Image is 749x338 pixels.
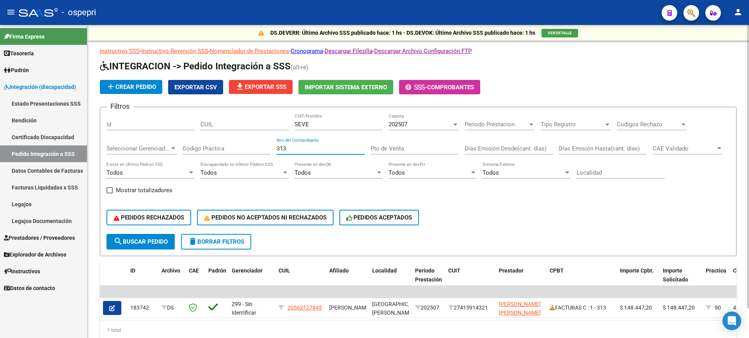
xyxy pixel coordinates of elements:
span: Buscar Pedido [114,238,168,245]
button: VER DETALLE [541,29,578,37]
a: Cronograma [291,48,323,55]
span: Importe Cpbt. [620,267,654,274]
button: PEDIDOS ACEPTADOS [339,210,419,225]
span: Instructivos [4,267,40,276]
datatable-header-cell: Practica [703,262,730,297]
span: 4 [733,304,736,311]
datatable-header-cell: Archivo [158,262,186,297]
span: Practica [706,267,726,274]
span: Tipo Registro [541,121,604,128]
span: Archivo [162,267,180,274]
button: Buscar Pedido [106,234,175,250]
span: Explorador de Archivos [4,250,66,259]
div: DS [162,303,183,312]
datatable-header-cell: ID [127,262,158,297]
span: 90 [715,304,721,311]
datatable-header-cell: CAE [186,262,205,297]
span: [PERSON_NAME] [PERSON_NAME] [499,301,541,316]
datatable-header-cell: Importe Cpbt. [617,262,660,297]
span: [GEOGRAPHIC_DATA][PERSON_NAME] [372,301,425,316]
div: FACTURAS C : 1 - 313 [550,303,614,312]
span: Todos [295,169,311,176]
span: Integración (discapacidad) [4,83,76,91]
span: Codigos Rechazo [617,121,680,128]
span: ID [130,267,135,274]
span: Todos [106,169,123,176]
span: - [405,84,427,91]
span: Afiliado [329,267,349,274]
span: Mostrar totalizadores [116,186,172,195]
mat-icon: person [733,7,743,17]
span: Importe Solicitado [663,267,688,283]
p: DS.DEVERR: Último Archivo SSS publicado hace: 1 hs - DS.DEVOK: Último Archivo SSS publicado hace:... [270,28,535,37]
span: Periodo Prestacion [465,121,528,128]
span: - ospepri [62,4,96,21]
mat-icon: menu [6,7,16,17]
button: -Comprobantes [399,80,480,94]
button: Borrar Filtros [181,234,251,250]
datatable-header-cell: CUIL [275,262,326,297]
span: Exportar SSS [235,83,286,90]
span: Crear Pedido [106,83,156,90]
span: CUIT [448,267,460,274]
a: Instructivo SSS [100,48,140,55]
button: Exportar SSS [229,80,293,94]
mat-icon: delete [188,237,197,246]
span: PEDIDOS NO ACEPTADOS NI RECHAZADOS [204,214,327,221]
span: Tesorería [4,49,34,58]
p: - - - - - [100,47,737,55]
div: 27415914321 [448,303,493,312]
span: Prestadores / Proveedores [4,234,75,242]
button: PEDIDOS RECHAZADOS [106,210,191,225]
span: PEDIDOS RECHAZADOS [114,214,184,221]
span: Seleccionar Gerenciador [106,145,170,152]
mat-icon: search [114,237,123,246]
div: 202507 [415,303,442,312]
span: Exportar CSV [174,84,217,91]
div: 183742 [130,303,155,312]
span: Gerenciador [232,267,263,274]
span: CAE Validado [653,145,716,152]
span: Z99 - Sin Identificar [232,301,256,316]
span: Todos [483,169,499,176]
span: Firma Express [4,32,44,41]
span: PEDIDOS ACEPTADOS [346,214,412,221]
datatable-header-cell: Período Prestación [412,262,445,297]
button: Crear Pedido [100,80,162,94]
datatable-header-cell: Importe Solicitado [660,262,703,297]
span: Importar Sistema Externo [305,84,387,91]
span: Padrón [208,267,226,274]
span: Todos [389,169,405,176]
mat-icon: add [106,82,115,91]
span: $ 148.447,20 [663,304,695,311]
span: (alt+e) [291,64,309,71]
button: Importar Sistema Externo [298,80,393,94]
span: [PERSON_NAME] [329,304,371,311]
a: Descargar Filezilla [325,48,373,55]
span: CUIL [279,267,290,274]
a: Descargar Archivo Configuración FTP [374,48,472,55]
mat-icon: file_download [235,82,245,91]
h3: Filtros [106,101,133,112]
span: 202507 [389,121,407,128]
datatable-header-cell: Localidad [369,262,412,297]
a: Nomenclador de Prestaciones [210,48,289,55]
span: Todos [201,169,217,176]
span: Datos de contacto [4,284,55,292]
datatable-header-cell: CPBT [547,262,617,297]
div: Open Intercom Messenger [722,311,741,330]
span: Período Prestación [415,267,442,283]
span: Comprobantes [427,84,474,91]
span: Padrón [4,66,29,74]
span: VER DETALLE [548,31,572,35]
span: CPBT [550,267,564,274]
span: 20562127845 [288,304,322,311]
datatable-header-cell: Prestador [496,262,547,297]
span: Borrar Filtros [188,238,244,245]
span: Prestador [499,267,524,274]
button: PEDIDOS NO ACEPTADOS NI RECHAZADOS [197,210,334,225]
span: CAE [189,267,199,274]
datatable-header-cell: CUIT [445,262,496,297]
span: Localidad [372,267,397,274]
a: Instructivo Reversión SSS [141,48,208,55]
